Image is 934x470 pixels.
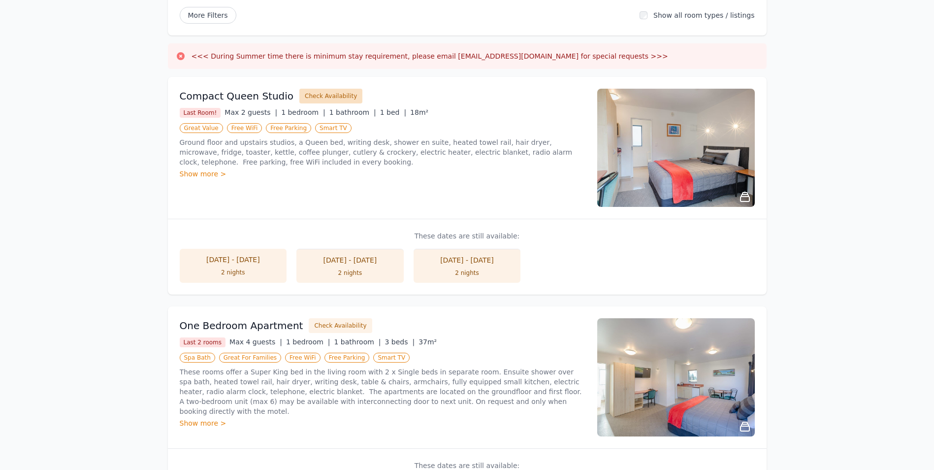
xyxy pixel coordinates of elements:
label: Show all room types / listings [653,11,754,19]
h3: <<< During Summer time there is minimum stay requirement, please email [EMAIL_ADDRESS][DOMAIN_NAM... [192,51,668,61]
span: Free Parking [266,123,311,133]
p: These rooms offer a Super King bed in the living room with 2 x Single beds in separate room. Ensu... [180,367,585,416]
span: Smart TV [373,353,410,363]
span: 1 bedroom | [281,108,325,116]
span: 1 bed | [380,108,406,116]
div: Show more > [180,418,585,428]
span: 1 bathroom | [329,108,376,116]
span: 18m² [410,108,428,116]
p: These dates are still available: [180,231,755,241]
span: Max 2 guests | [225,108,277,116]
div: Show more > [180,169,585,179]
span: 1 bedroom | [286,338,330,346]
h3: One Bedroom Apartment [180,319,303,333]
span: Last 2 rooms [180,337,226,347]
span: Free Parking [324,353,370,363]
div: 2 nights [190,269,277,276]
span: Last Room! [180,108,221,118]
span: 37m² [419,338,437,346]
span: Great For Families [219,353,281,363]
div: [DATE] - [DATE] [190,255,277,265]
span: More Filters [180,7,236,24]
div: [DATE] - [DATE] [306,255,394,265]
span: Max 4 guests | [229,338,282,346]
div: [DATE] - [DATE] [423,255,511,265]
span: Spa Bath [180,353,215,363]
p: Ground floor and upstairs studios, a Queen bed, writing desk, shower en suite, heated towel rail,... [180,137,585,167]
span: Free WiFi [285,353,321,363]
span: Smart TV [315,123,352,133]
span: 1 bathroom | [334,338,381,346]
button: Check Availability [299,89,362,103]
span: Great Value [180,123,223,133]
h3: Compact Queen Studio [180,89,294,103]
span: Free WiFi [227,123,262,133]
span: 3 beds | [385,338,415,346]
div: 2 nights [423,269,511,277]
button: Check Availability [309,318,372,333]
div: 2 nights [306,269,394,277]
